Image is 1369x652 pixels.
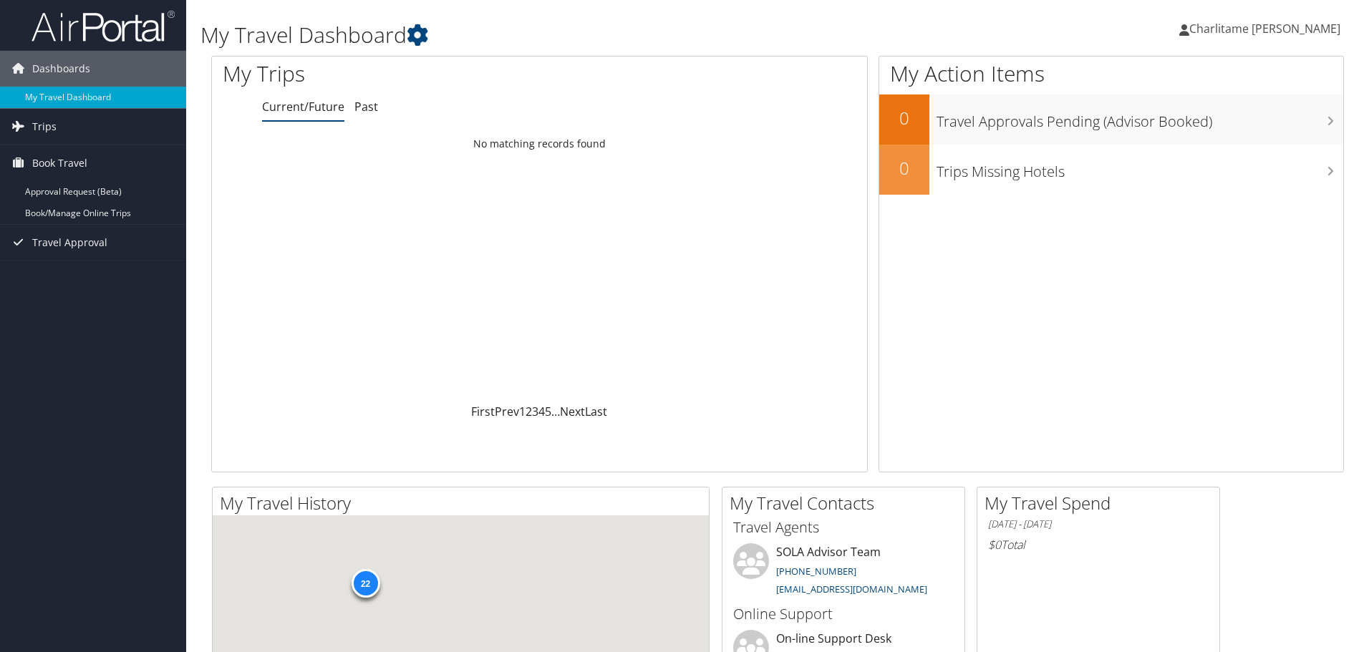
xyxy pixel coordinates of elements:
h1: My Action Items [879,59,1343,89]
td: No matching records found [212,131,867,157]
a: Current/Future [262,99,344,115]
span: Book Travel [32,145,87,181]
a: 1 [519,404,526,419]
h2: My Travel Contacts [730,491,964,515]
h2: My Travel History [220,491,709,515]
a: Next [560,404,585,419]
li: SOLA Advisor Team [726,543,961,602]
a: Last [585,404,607,419]
span: Travel Approval [32,225,107,261]
a: Charlitame [PERSON_NAME] [1179,7,1355,50]
span: $0 [988,537,1001,553]
a: [EMAIL_ADDRESS][DOMAIN_NAME] [776,583,927,595]
a: 2 [526,404,532,419]
h3: Travel Approvals Pending (Advisor Booked) [937,104,1343,132]
span: Charlitame [PERSON_NAME] [1189,21,1340,37]
a: 5 [545,404,551,419]
h3: Online Support [733,604,954,624]
h6: [DATE] - [DATE] [988,517,1209,531]
a: 4 [538,404,545,419]
h3: Trips Missing Hotels [937,155,1343,182]
a: 3 [532,404,538,419]
a: [PHONE_NUMBER] [776,565,856,578]
h2: My Travel Spend [985,491,1219,515]
h2: 0 [879,156,929,180]
h1: My Travel Dashboard [200,20,970,50]
a: 0Trips Missing Hotels [879,145,1343,195]
a: Past [354,99,378,115]
span: … [551,404,560,419]
h6: Total [988,537,1209,553]
a: 0Travel Approvals Pending (Advisor Booked) [879,94,1343,145]
span: Dashboards [32,51,90,87]
a: Prev [495,404,519,419]
h2: 0 [879,106,929,130]
h1: My Trips [223,59,584,89]
div: 22 [351,569,379,598]
h3: Travel Agents [733,517,954,537]
img: airportal-logo.png [32,9,175,43]
a: First [471,404,495,419]
span: Trips [32,109,57,145]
